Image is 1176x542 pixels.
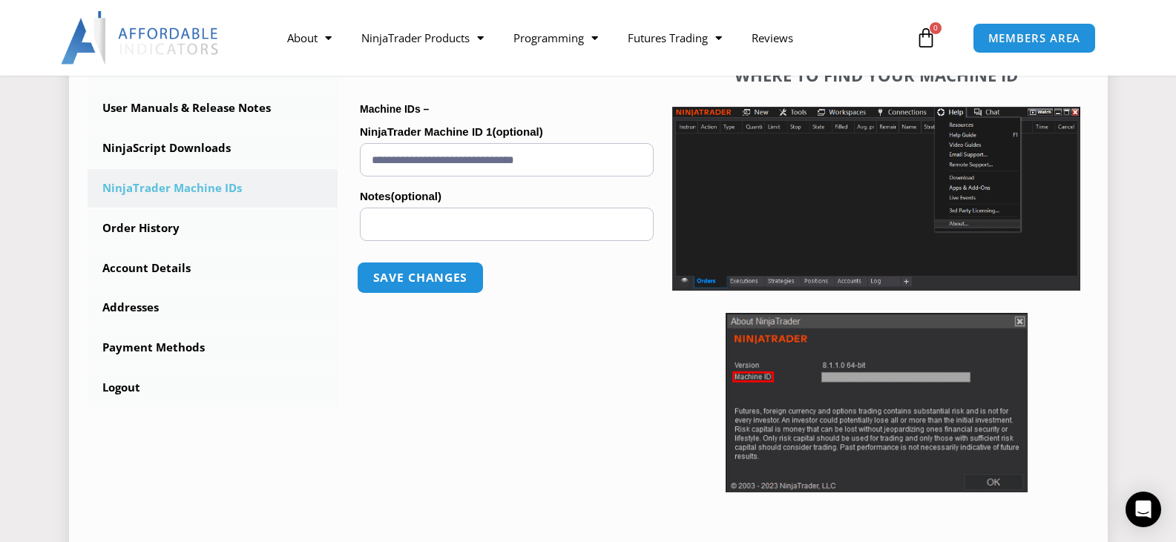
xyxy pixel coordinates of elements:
[357,262,484,294] button: Save changes
[988,33,1081,44] span: MEMBERS AREA
[737,21,808,55] a: Reviews
[88,49,338,407] nav: Account pages
[346,21,499,55] a: NinjaTrader Products
[613,21,737,55] a: Futures Trading
[973,23,1097,53] a: MEMBERS AREA
[672,65,1080,85] h4: Where to find your Machine ID
[499,21,613,55] a: Programming
[88,249,338,288] a: Account Details
[88,369,338,407] a: Logout
[391,190,441,202] span: (optional)
[930,22,942,34] span: 0
[88,169,338,208] a: NinjaTrader Machine IDs
[360,185,654,208] label: Notes
[726,313,1028,492] img: Screenshot 2025-01-17 114931 | Affordable Indicators – NinjaTrader
[272,21,912,55] nav: Menu
[360,103,429,115] strong: Machine IDs –
[61,11,220,65] img: LogoAI | Affordable Indicators – NinjaTrader
[272,21,346,55] a: About
[88,288,338,327] a: Addresses
[1126,492,1161,527] div: Open Intercom Messenger
[672,107,1080,291] img: Screenshot 2025-01-17 1155544 | Affordable Indicators – NinjaTrader
[893,16,959,59] a: 0
[88,209,338,248] a: Order History
[88,89,338,128] a: User Manuals & Release Notes
[492,125,542,138] span: (optional)
[88,129,338,168] a: NinjaScript Downloads
[360,121,654,143] label: NinjaTrader Machine ID 1
[360,58,654,77] h4: Machine ID Licensing
[88,328,338,367] a: Payment Methods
